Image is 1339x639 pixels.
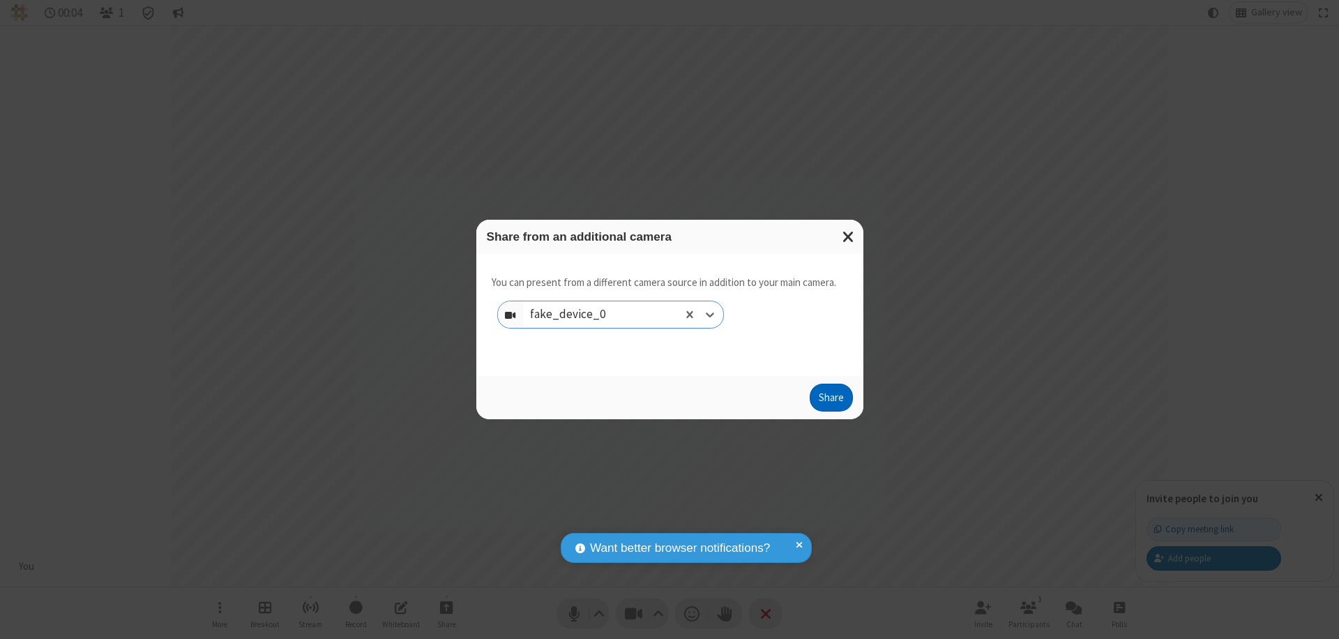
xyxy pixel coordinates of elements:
h3: Share from an additional camera [487,230,853,243]
div: fake_device_0 [530,306,630,324]
span: Want better browser notifications? [590,539,770,557]
button: Close modal [834,220,863,254]
p: You can present from a different camera source in addition to your main camera. [492,275,836,291]
button: Share [810,384,853,412]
